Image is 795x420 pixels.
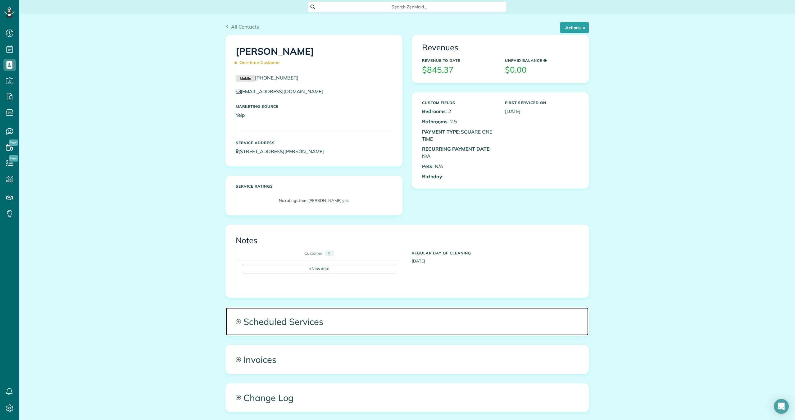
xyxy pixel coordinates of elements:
a: [STREET_ADDRESS][PERSON_NAME] [236,148,330,154]
b: Pets [422,163,432,169]
b: Birthday [422,173,442,180]
b: RECURRING PAYMENT DATE [422,146,489,152]
button: Actions [560,22,589,33]
span: + [309,266,311,271]
a: Mobile[PHONE_NUMBER] [236,75,298,81]
p: : N/A [422,163,496,170]
h3: $0.00 [505,66,579,75]
b: Bedrooms [422,108,446,114]
span: One-time Customer [236,57,283,68]
div: New note [242,264,396,273]
p: [DATE] [505,108,579,115]
h3: Notes [236,236,579,245]
span: New [9,139,18,146]
small: Mobile [236,75,255,82]
b: Bathrooms [422,118,447,125]
div: [DATE] [407,248,583,264]
p: No ratings from [PERSON_NAME] yet. [239,198,389,203]
p: Yelp [236,112,392,119]
h5: Service Address [236,141,392,145]
h5: Regular day of cleaning [412,251,579,255]
h5: Marketing Source [236,104,392,108]
h5: Custom Fields [422,101,496,105]
p: : SQUARE ONE TIME [422,128,496,143]
div: Open Intercom Messenger [774,399,789,414]
h1: [PERSON_NAME] [236,46,392,68]
a: Change Log [226,384,588,412]
p: : N/A [422,145,496,160]
p: : 2.5 [422,118,496,125]
a: All Contacts [225,23,259,30]
div: Customer [304,250,322,256]
a: Invoices [226,345,588,373]
h5: Unpaid Balance [505,58,579,62]
span: New [9,155,18,162]
h3: Revenues [422,43,579,52]
span: All Contacts [231,24,259,30]
div: 0 [325,250,334,256]
h5: Revenue to Date [422,58,496,62]
a: Scheduled Services [226,308,588,336]
a: [EMAIL_ADDRESS][DOMAIN_NAME] [236,88,329,94]
b: PAYMENT TYPE [422,129,459,135]
h5: First Serviced On [505,101,579,105]
p: : - [422,173,496,180]
h3: $845.37 [422,66,496,75]
h5: Service ratings [236,184,392,188]
p: : 2 [422,108,496,115]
